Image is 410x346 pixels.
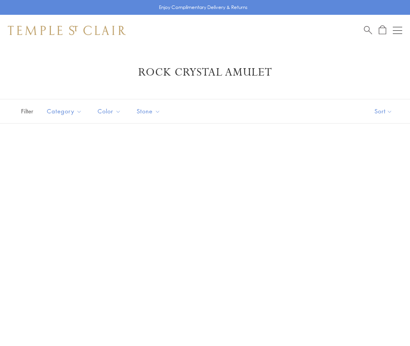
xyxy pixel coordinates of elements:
[43,106,88,116] span: Category
[133,106,166,116] span: Stone
[94,106,127,116] span: Color
[159,4,248,11] p: Enjoy Complimentary Delivery & Returns
[92,102,127,120] button: Color
[41,102,88,120] button: Category
[364,25,372,35] a: Search
[393,26,402,35] button: Open navigation
[379,25,386,35] a: Open Shopping Bag
[20,65,390,79] h1: Rock Crystal Amulet
[357,99,410,123] button: Show sort by
[8,26,126,35] img: Temple St. Clair
[131,102,166,120] button: Stone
